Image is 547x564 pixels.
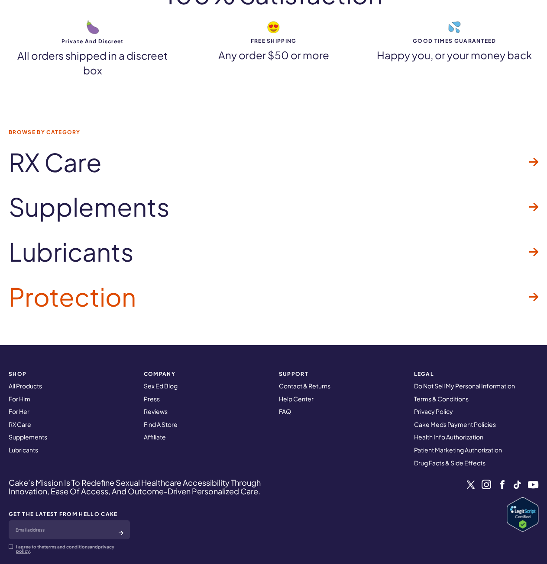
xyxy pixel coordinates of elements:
a: Drug Facts & Side Effects [414,459,485,467]
a: Protection [9,274,538,319]
a: Terms & Conditions [414,395,468,403]
a: Privacy Policy [414,407,453,415]
a: For Her [9,407,29,415]
span: Lubricants [9,238,134,266]
p: Happy you, or your money back [370,48,538,63]
h4: Cake’s Mission Is To Redefine Sexual Healthcare Accessibility Through Innovation, Ease Of Access,... [9,478,274,496]
a: Health Info Authorization [414,433,483,441]
strong: FREE SHIPPING [190,38,358,44]
a: Do Not Sell My Personal Information [414,382,515,390]
strong: Support [279,371,404,377]
a: RX Care [9,420,31,428]
img: droplets emoji [448,22,460,34]
a: FAQ [279,407,291,415]
a: Verify LegitScript Approval for www.hellocake.com [507,497,538,532]
a: Lubricants [9,229,538,274]
a: Reviews [144,407,168,415]
a: Help Center [279,395,314,403]
img: eggplant emoji [87,21,99,34]
strong: GET THE LATEST FROM HELLO CAKE [9,511,130,517]
a: Supplements [9,184,538,229]
p: All orders shipped in a discreet box [9,48,177,77]
p: Any order $50 or more [190,48,358,63]
a: Find A Store [144,420,178,428]
img: Verify Approval for www.hellocake.com [507,497,538,532]
span: RX Care [9,148,102,176]
a: Sex Ed Blog [144,382,178,390]
a: privacy policy [16,544,114,554]
a: Cake Meds Payment Policies [414,420,495,428]
a: Press [144,395,160,403]
a: For Him [9,395,30,403]
img: heart-eyes emoji [267,22,279,34]
a: Contact & Returns [279,382,330,390]
span: Supplements [9,193,170,221]
a: Patient Marketing Authorization [414,446,502,454]
strong: Private and discreet [9,38,177,44]
a: All Products [9,382,42,390]
span: Browse by Category [9,129,538,135]
strong: SHOP [9,371,133,377]
a: RX Care [9,140,538,185]
a: terms and conditions [44,544,90,549]
a: Affiliate [144,433,166,441]
a: Lubricants [9,446,38,454]
strong: Legal [414,371,538,377]
p: I agree to the and . [16,545,130,553]
strong: COMPANY [144,371,269,377]
span: Protection [9,283,136,311]
strong: GOOD TIMES GUARANTEED [370,38,538,44]
a: Supplements [9,433,47,441]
